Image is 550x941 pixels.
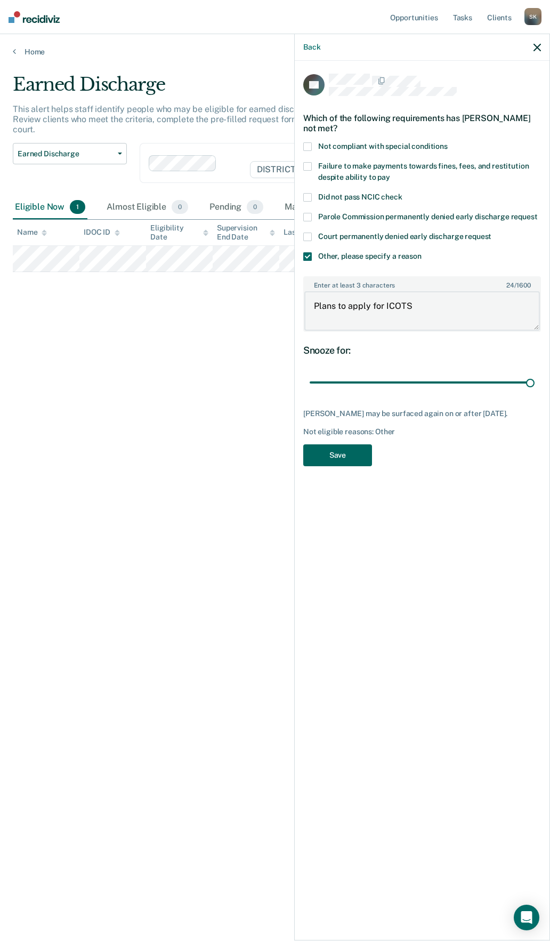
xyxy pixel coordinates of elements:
span: Did not pass NCIC check [318,193,402,201]
button: Back [303,43,320,52]
span: DISTRICT OFFICE 5, [GEOGRAPHIC_DATA] [250,161,441,178]
img: Recidiviz [9,11,60,23]
span: Parole Commission permanently denied early discharge request [318,212,538,221]
div: Eligibility Date [150,224,208,242]
textarea: Plans to apply for ICOTS [304,291,540,331]
div: Earned Discharge [13,74,508,104]
label: Enter at least 3 characters [304,277,540,289]
div: Snooze for: [303,345,541,356]
span: Earned Discharge [18,149,114,158]
span: Not compliant with special conditions [318,142,448,150]
div: Not eligible reasons: Other [303,427,541,436]
button: Save [303,444,372,466]
div: Which of the following requirements has [PERSON_NAME] not met? [303,105,541,142]
span: Other, please specify a reason [318,252,422,260]
div: Supervision End Date [217,224,275,242]
div: Marked Ineligible [282,196,381,219]
div: S K [524,8,541,25]
div: Name [17,228,47,237]
span: 0 [172,200,188,214]
div: IDOC ID [84,228,120,237]
span: / 1600 [506,282,530,289]
div: Open Intercom Messenger [514,905,539,930]
div: Pending [207,196,265,219]
span: 1 [70,200,85,214]
div: Almost Eligible [104,196,190,219]
span: Failure to make payments towards fines, fees, and restitution despite ability to pay [318,162,529,181]
span: 0 [247,200,263,214]
div: Last Viewed [284,228,335,237]
span: 24 [506,282,514,289]
span: Court permanently denied early discharge request [318,232,491,241]
div: [PERSON_NAME] may be surfaced again on or after [DATE]. [303,409,541,418]
div: Eligible Now [13,196,87,219]
p: This alert helps staff identify people who may be eligible for earned discharge based on IDOC’s c... [13,104,505,134]
a: Home [13,47,537,57]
